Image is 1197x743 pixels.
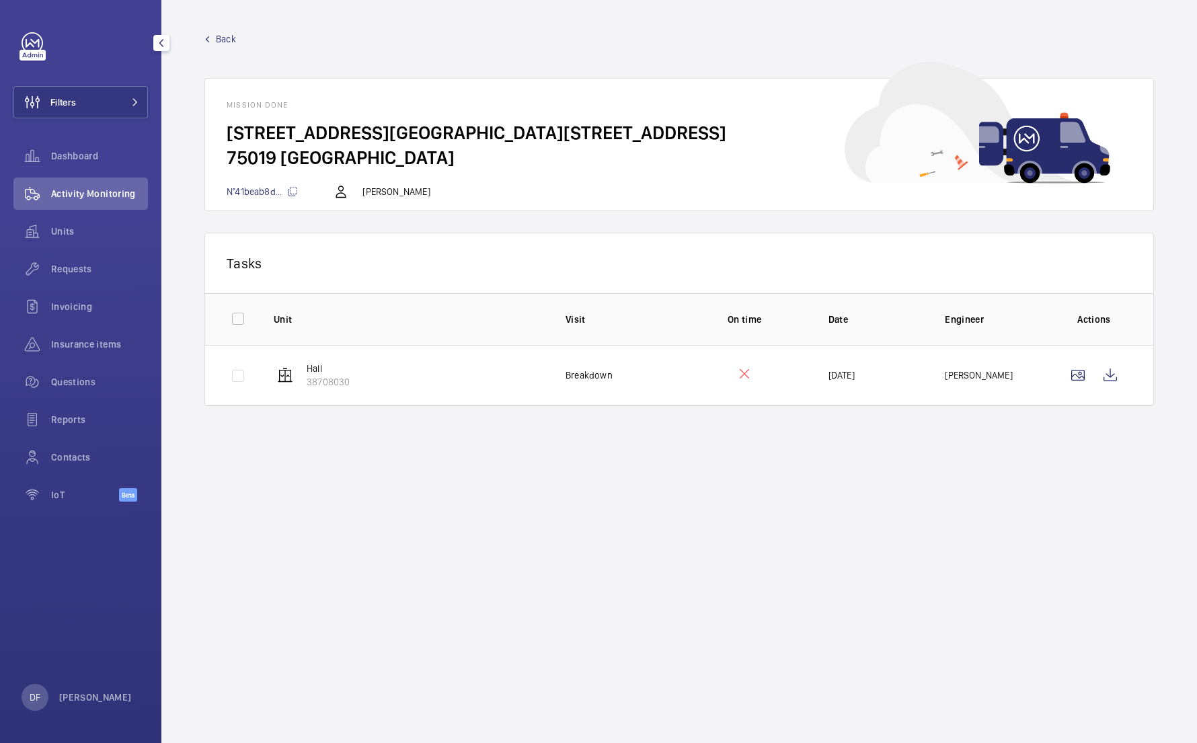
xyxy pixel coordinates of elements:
img: elevator.svg [277,367,293,383]
p: Engineer [945,313,1040,326]
p: Hall [307,362,350,375]
p: [PERSON_NAME] [362,185,430,198]
p: DF [30,691,40,704]
p: Visit [566,313,661,326]
span: Units [51,225,148,238]
span: IoT [51,488,119,502]
h2: [STREET_ADDRESS][GEOGRAPHIC_DATA][STREET_ADDRESS] [227,120,1132,145]
p: Actions [1062,313,1126,326]
span: Questions [51,375,148,389]
p: Tasks [227,255,1132,272]
span: Back [216,32,236,46]
p: [PERSON_NAME] [945,368,1012,382]
span: Reports [51,413,148,426]
span: Beta [119,488,137,502]
span: Invoicing [51,300,148,313]
p: [DATE] [828,368,855,382]
p: 38708030 [307,375,350,389]
span: Activity Monitoring [51,187,148,200]
h1: Mission done [227,100,1132,110]
span: N°41beab8d... [227,186,298,197]
span: Insurance items [51,338,148,351]
span: Filters [50,95,76,109]
p: [PERSON_NAME] [59,691,132,704]
span: Contacts [51,451,148,464]
button: Filters [13,86,148,118]
p: Unit [274,313,544,326]
h2: 75019 [GEOGRAPHIC_DATA] [227,145,1132,170]
p: Date [828,313,924,326]
img: car delivery [845,62,1110,184]
p: Breakdown [566,368,613,382]
span: Requests [51,262,148,276]
span: Dashboard [51,149,148,163]
p: On time [683,313,807,326]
